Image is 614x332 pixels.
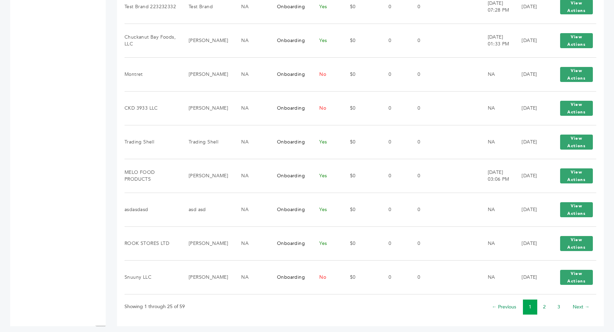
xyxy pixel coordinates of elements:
[341,24,380,57] td: $0
[311,260,341,294] td: No
[125,159,180,193] td: MELO FOOD PRODUCTS
[180,91,233,125] td: [PERSON_NAME]
[529,304,531,310] a: 1
[233,159,268,193] td: NA
[233,125,268,159] td: NA
[479,24,513,57] td: [DATE] 01:33 PM
[409,125,443,159] td: 0
[557,304,560,310] a: 3
[268,159,311,193] td: Onboarding
[311,159,341,193] td: Yes
[311,125,341,159] td: Yes
[409,159,443,193] td: 0
[233,57,268,91] td: NA
[479,57,513,91] td: NA
[560,202,593,217] button: View Actions
[180,159,233,193] td: [PERSON_NAME]
[560,101,593,116] button: View Actions
[543,304,546,310] a: 2
[560,236,593,251] button: View Actions
[180,193,233,226] td: asd asd
[341,260,380,294] td: $0
[125,193,180,226] td: asdasdasd
[125,226,180,260] td: ROOK STORES LTD
[341,226,380,260] td: $0
[479,193,513,226] td: NA
[479,125,513,159] td: NA
[125,57,180,91] td: Montret
[492,304,516,310] a: ← Previous
[409,91,443,125] td: 0
[513,260,548,294] td: [DATE]
[311,193,341,226] td: Yes
[409,226,443,260] td: 0
[380,193,409,226] td: 0
[125,91,180,125] td: CKD 3933 LLC
[380,24,409,57] td: 0
[311,91,341,125] td: No
[380,91,409,125] td: 0
[125,125,180,159] td: Trading Shell
[233,226,268,260] td: NA
[341,159,380,193] td: $0
[341,57,380,91] td: $0
[409,260,443,294] td: 0
[268,193,311,226] td: Onboarding
[311,24,341,57] td: Yes
[341,91,380,125] td: $0
[380,226,409,260] td: 0
[513,159,548,193] td: [DATE]
[180,125,233,159] td: Trading Shell
[560,270,593,285] button: View Actions
[180,24,233,57] td: [PERSON_NAME]
[409,193,443,226] td: 0
[268,125,311,159] td: Onboarding
[513,125,548,159] td: [DATE]
[560,67,593,82] button: View Actions
[513,24,548,57] td: [DATE]
[268,57,311,91] td: Onboarding
[125,303,185,311] p: Showing 1 through 25 of 59
[268,226,311,260] td: Onboarding
[513,193,548,226] td: [DATE]
[180,260,233,294] td: [PERSON_NAME]
[409,57,443,91] td: 0
[560,135,593,150] button: View Actions
[479,226,513,260] td: NA
[268,24,311,57] td: Onboarding
[125,260,180,294] td: Snuuny LLC
[268,260,311,294] td: Onboarding
[341,125,380,159] td: $0
[479,260,513,294] td: NA
[380,125,409,159] td: 0
[268,91,311,125] td: Onboarding
[513,91,548,125] td: [DATE]
[341,193,380,226] td: $0
[233,193,268,226] td: NA
[409,24,443,57] td: 0
[513,57,548,91] td: [DATE]
[180,57,233,91] td: [PERSON_NAME]
[380,57,409,91] td: 0
[513,226,548,260] td: [DATE]
[479,159,513,193] td: [DATE] 03:06 PM
[479,91,513,125] td: NA
[311,57,341,91] td: No
[233,91,268,125] td: NA
[233,24,268,57] td: NA
[125,24,180,57] td: Chuckanut Bay Foods, LLC
[233,260,268,294] td: NA
[180,226,233,260] td: [PERSON_NAME]
[380,260,409,294] td: 0
[311,226,341,260] td: Yes
[380,159,409,193] td: 0
[560,33,593,48] button: View Actions
[560,168,593,183] button: View Actions
[573,304,589,310] a: Next →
